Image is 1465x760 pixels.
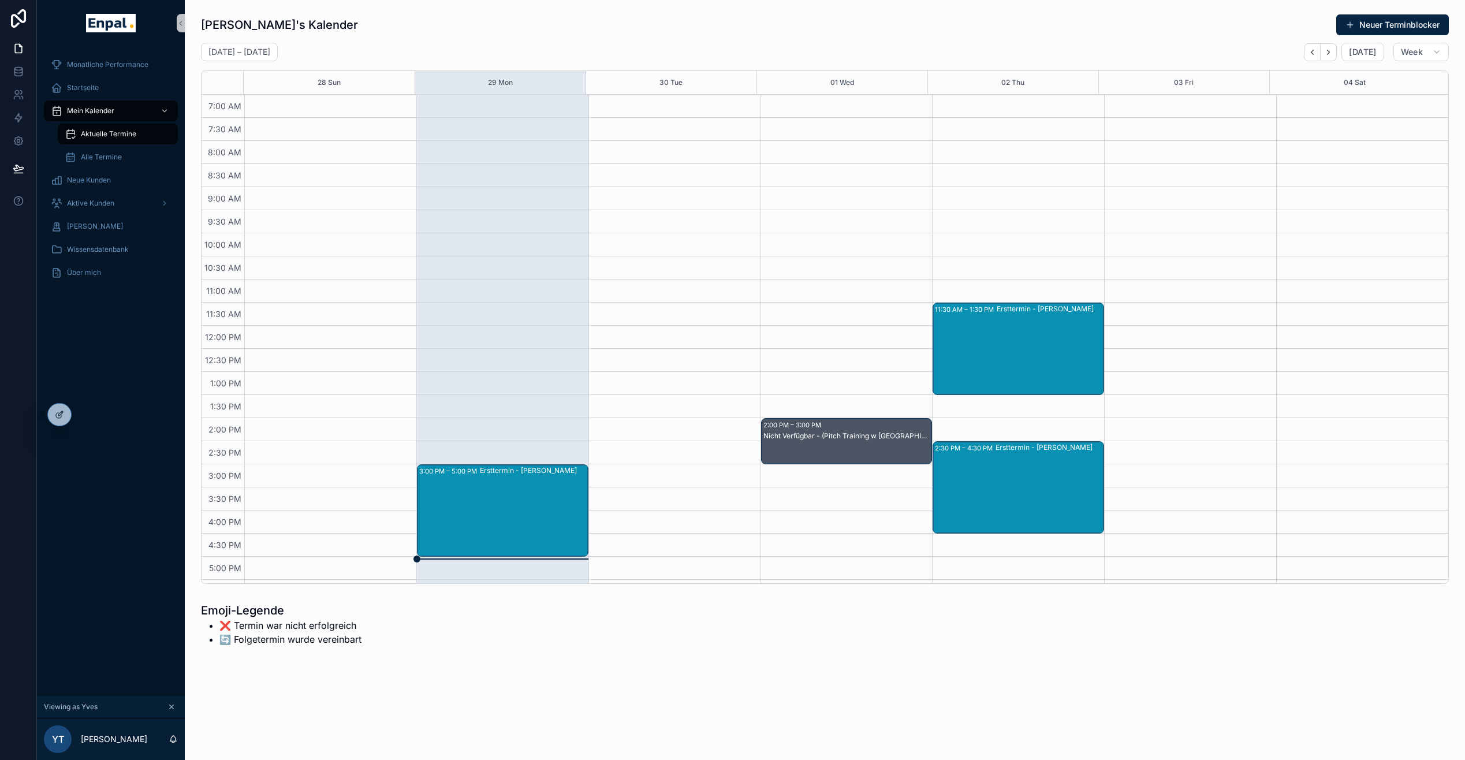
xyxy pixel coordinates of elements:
[44,100,178,121] a: Mein Kalender
[202,355,244,365] span: 12:30 PM
[997,304,1103,314] div: Ersttermin - [PERSON_NAME]
[203,286,244,296] span: 11:00 AM
[202,332,244,342] span: 12:00 PM
[762,419,932,464] div: 2:00 PM – 3:00 PMNicht Verfügbar - (Pitch Training w [GEOGRAPHIC_DATA])
[1304,43,1321,61] button: Back
[1344,71,1366,94] button: 04 Sat
[1401,47,1423,57] span: Week
[201,602,361,619] h1: Emoji-Legende
[67,106,114,116] span: Mein Kalender
[67,222,123,231] span: [PERSON_NAME]
[44,170,178,191] a: Neue Kunden
[219,632,361,646] li: 🔄️ Folgetermin wurde vereinbart
[1349,47,1376,57] span: [DATE]
[44,262,178,283] a: Über mich
[206,471,244,480] span: 3:00 PM
[58,147,178,167] a: Alle Termine
[206,448,244,457] span: 2:30 PM
[205,147,244,157] span: 8:00 AM
[1341,43,1384,61] button: [DATE]
[86,14,135,32] img: App logo
[206,494,244,504] span: 3:30 PM
[207,401,244,411] span: 1:30 PM
[1174,71,1194,94] button: 03 Fri
[659,71,683,94] button: 30 Tue
[763,431,931,441] div: Nicht Verfügbar - (Pitch Training w [GEOGRAPHIC_DATA])
[206,124,244,134] span: 7:30 AM
[1336,14,1449,35] button: Neuer Terminblocker
[318,71,341,94] button: 28 Sun
[37,46,185,298] div: scrollable content
[81,129,136,139] span: Aktuelle Termine
[206,540,244,550] span: 4:30 PM
[202,263,244,273] span: 10:30 AM
[52,732,64,746] span: YT
[67,83,99,92] span: Startseite
[1001,71,1024,94] button: 02 Thu
[203,309,244,319] span: 11:30 AM
[44,702,98,711] span: Viewing as Yves
[67,245,129,254] span: Wissensdatenbank
[81,152,122,162] span: Alle Termine
[202,240,244,249] span: 10:00 AM
[205,170,244,180] span: 8:30 AM
[206,517,244,527] span: 4:00 PM
[1321,43,1337,61] button: Next
[206,424,244,434] span: 2:00 PM
[480,466,587,475] div: Ersttermin - [PERSON_NAME]
[67,176,111,185] span: Neue Kunden
[67,199,114,208] span: Aktive Kunden
[1393,43,1449,61] button: Week
[219,619,361,632] li: ❌ Termin war nicht erfolgreich
[206,563,244,573] span: 5:00 PM
[44,239,178,260] a: Wissensdatenbank
[58,124,178,144] a: Aktuelle Termine
[44,54,178,75] a: Monatliche Performance
[996,443,1103,452] div: Ersttermin - [PERSON_NAME]
[201,17,358,33] h1: [PERSON_NAME]'s Kalender
[933,303,1104,394] div: 11:30 AM – 1:30 PMErsttermin - [PERSON_NAME]
[205,217,244,226] span: 9:30 AM
[488,71,513,94] button: 29 Mon
[830,71,854,94] button: 01 Wed
[207,378,244,388] span: 1:00 PM
[208,46,270,58] h2: [DATE] – [DATE]
[763,419,824,431] div: 2:00 PM – 3:00 PM
[44,216,178,237] a: [PERSON_NAME]
[419,465,480,477] div: 3:00 PM – 5:00 PM
[206,101,244,111] span: 7:00 AM
[935,304,997,315] div: 11:30 AM – 1:30 PM
[44,193,178,214] a: Aktive Kunden
[44,77,178,98] a: Startseite
[935,442,996,454] div: 2:30 PM – 4:30 PM
[67,268,101,277] span: Über mich
[205,193,244,203] span: 9:00 AM
[81,733,147,745] p: [PERSON_NAME]
[67,60,148,69] span: Monatliche Performance
[417,465,588,556] div: 3:00 PM – 5:00 PMErsttermin - [PERSON_NAME]
[933,442,1104,533] div: 2:30 PM – 4:30 PMErsttermin - [PERSON_NAME]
